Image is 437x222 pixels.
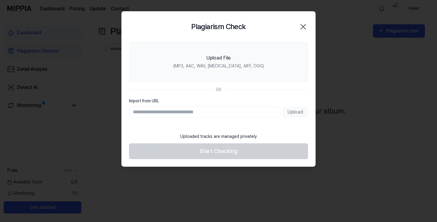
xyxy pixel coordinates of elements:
[216,87,221,93] div: OR
[129,98,308,104] label: Import from URL
[177,130,260,143] div: Uploaded tracks are managed privately
[173,63,264,69] div: (MP3, AAC, WAV, [MEDICAL_DATA], AIFF, OGG)
[191,21,246,32] h2: Plagiarism Check
[206,54,231,62] div: Upload File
